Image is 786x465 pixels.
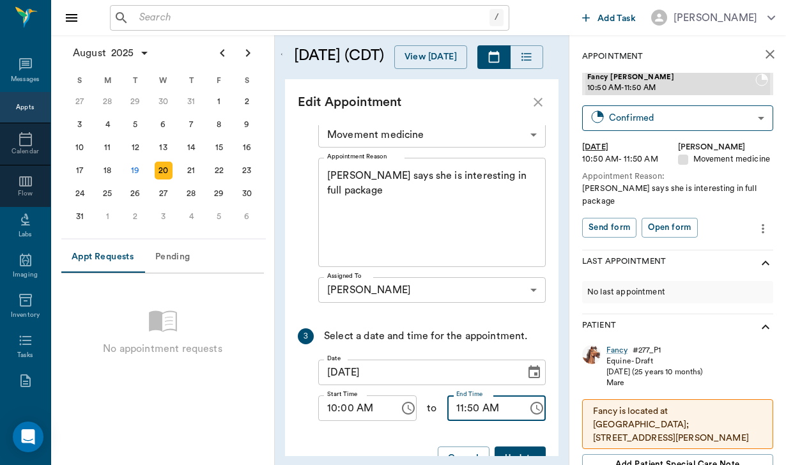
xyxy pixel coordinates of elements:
div: Appts [16,103,34,112]
div: Saturday, August 2, 2025 [238,93,256,111]
div: Inventory [11,310,40,320]
div: 3 [298,328,314,344]
div: T [121,71,150,90]
div: [PERSON_NAME] [678,141,774,153]
button: Appt Requests [61,242,144,273]
span: August [70,44,109,62]
svg: show more [758,319,773,335]
div: Sunday, August 24, 2025 [71,185,89,202]
label: End Time [456,390,482,399]
span: 10:50 AM - 11:50 AM [587,82,755,95]
div: Open Intercom Messenger [13,422,43,452]
p: No appointment requests [103,341,222,356]
div: T [177,71,205,90]
div: Tuesday, August 26, 2025 [127,185,144,202]
div: Sunday, August 3, 2025 [71,116,89,133]
button: Add Task [577,6,641,29]
div: Select a date and time for the appointment. [324,328,527,344]
div: [PERSON_NAME] [318,277,546,303]
button: Close drawer [59,5,84,31]
div: [DATE] [582,141,678,153]
input: MM/DD/YYYY [318,360,516,385]
label: Start Time [327,390,357,399]
button: Choose time, selected time is 11:50 AM [524,395,550,421]
div: Thursday, August 14, 2025 [182,139,200,156]
div: Wednesday, September 3, 2025 [155,208,173,225]
div: Monday, September 1, 2025 [98,208,116,225]
p: Fancy is located at [GEOGRAPHIC_DATA]; [STREET_ADDRESS][PERSON_NAME][PERSON_NAME][US_STATE] [593,405,762,459]
div: Friday, August 22, 2025 [210,162,228,179]
button: Send form [582,218,636,238]
p: Appointment [582,50,643,63]
div: Thursday, August 7, 2025 [182,116,200,133]
button: Next page [235,40,261,66]
div: [PERSON_NAME] [674,10,757,26]
span: Fancy [PERSON_NAME] [587,73,755,82]
div: Friday, August 8, 2025 [210,116,228,133]
button: [PERSON_NAME] [641,6,785,29]
div: Monday, August 18, 2025 [98,162,116,179]
p: Patient [582,319,616,335]
div: Messages [11,75,40,84]
div: Tuesday, July 29, 2025 [127,93,144,111]
textarea: [PERSON_NAME] says she is interesting in full package [327,169,537,257]
div: Wednesday, August 6, 2025 [155,116,173,133]
div: 10:50 AM - 11:50 AM [582,153,678,165]
div: S [233,71,261,90]
div: Monday, August 4, 2025 [98,116,116,133]
div: Thursday, August 28, 2025 [182,185,200,202]
div: Thursday, September 4, 2025 [182,208,200,225]
label: Date [327,354,341,363]
svg: show more [758,255,773,271]
div: Today, Tuesday, August 19, 2025 [127,162,144,179]
div: Movement medicine [318,122,546,148]
div: Movement medicine [678,153,774,165]
div: No last appointment [582,281,773,303]
button: close [530,95,546,110]
div: Imaging [13,270,38,280]
label: Appointment Reason [327,152,387,161]
button: View [DATE] [394,45,467,69]
button: Open form [642,218,697,238]
div: Monday, July 28, 2025 [98,93,116,111]
img: Profile Image [582,345,601,364]
div: W [150,71,178,90]
div: Wednesday, August 20, 2025 [155,162,173,179]
div: [DATE] (25 years 10 months) [606,367,703,377]
div: Sunday, August 10, 2025 [71,139,89,156]
button: Previous page [210,40,235,66]
div: Tuesday, September 2, 2025 [127,208,144,225]
div: Labs [19,230,32,240]
div: Monday, August 25, 2025 [98,185,116,202]
div: Wednesday, August 27, 2025 [155,185,173,202]
div: Sunday, July 27, 2025 [71,93,89,111]
div: / [489,9,504,26]
div: Wednesday, August 13, 2025 [155,139,173,156]
label: Assigned To [327,271,361,280]
div: Friday, September 5, 2025 [210,208,228,225]
button: Pending [144,242,201,273]
div: Friday, August 29, 2025 [210,185,228,202]
div: Friday, August 15, 2025 [210,139,228,156]
div: Sunday, August 17, 2025 [71,162,89,179]
div: Saturday, August 23, 2025 [238,162,256,179]
div: Saturday, August 9, 2025 [238,116,256,133]
div: Thursday, July 31, 2025 [182,93,200,111]
div: S [66,71,94,90]
button: Open calendar [280,30,284,79]
span: 2025 [109,44,137,62]
input: hh:mm aa [447,395,520,421]
div: to [417,395,447,421]
div: Tuesday, August 12, 2025 [127,139,144,156]
div: Tuesday, August 5, 2025 [127,116,144,133]
p: Last Appointment [582,255,666,271]
div: Friday, August 1, 2025 [210,93,228,111]
button: more [753,218,773,240]
a: Fancy [606,345,628,356]
div: Edit Appointment [298,92,530,112]
button: close [757,42,783,67]
div: Saturday, August 16, 2025 [238,139,256,156]
div: Confirmed [609,111,753,125]
div: F [205,71,233,90]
